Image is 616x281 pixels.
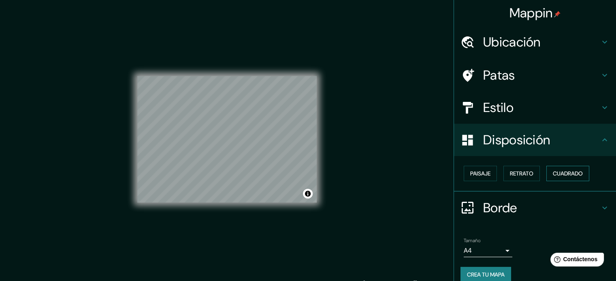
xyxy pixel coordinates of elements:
font: Borde [483,199,517,216]
div: Disposición [454,124,616,156]
font: Paisaje [470,170,490,177]
font: Crea tu mapa [467,271,505,278]
canvas: Mapa [137,76,317,203]
font: Mappin [509,4,553,21]
font: Tamaño [464,237,480,244]
img: pin-icon.png [554,11,561,17]
font: Ubicación [483,34,541,51]
font: Retrato [510,170,533,177]
button: Paisaje [464,166,497,181]
font: A4 [464,246,472,255]
div: A4 [464,244,512,257]
div: Patas [454,59,616,91]
font: Disposición [483,131,550,148]
font: Estilo [483,99,514,116]
div: Ubicación [454,26,616,58]
div: Estilo [454,91,616,124]
button: Cuadrado [546,166,589,181]
button: Retrato [503,166,540,181]
iframe: Lanzador de widgets de ayuda [544,249,607,272]
font: Cuadrado [553,170,583,177]
div: Borde [454,192,616,224]
font: Patas [483,67,515,84]
button: Activar o desactivar atribución [303,189,313,199]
